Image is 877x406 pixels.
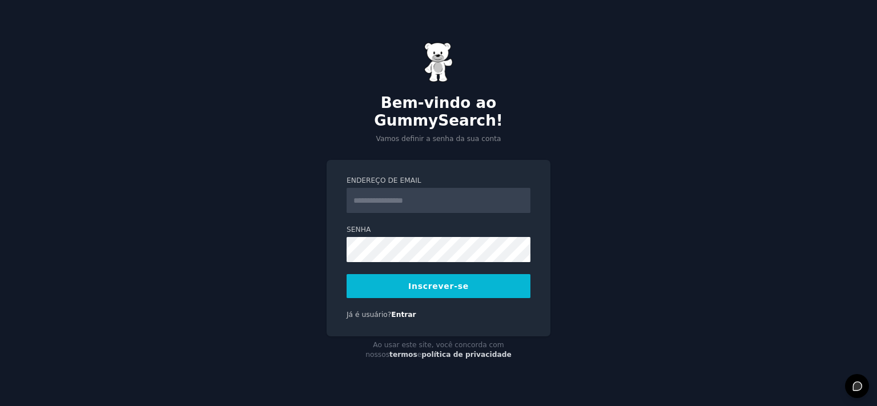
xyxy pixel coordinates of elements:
font: Ao usar este site, você concorda com nossos [365,341,504,359]
font: Já é usuário? [347,311,391,319]
img: Ursinho de goma [424,42,453,82]
font: Vamos definir a senha da sua conta [376,135,501,143]
font: Endereço de email [347,176,421,184]
font: Inscrever-se [408,282,469,291]
a: termos [389,351,417,359]
a: Entrar [391,311,416,319]
button: Inscrever-se [347,274,530,298]
a: política de privacidade [421,351,512,359]
font: Senha [347,226,371,234]
font: Bem-vindo ao GummySearch! [374,94,503,130]
font: e [417,351,422,359]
